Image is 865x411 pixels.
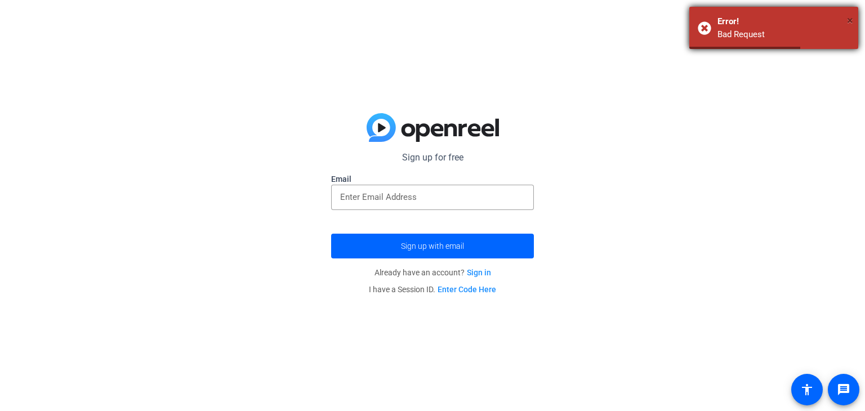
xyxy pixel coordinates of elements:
a: Enter Code Here [438,285,496,294]
label: Email [331,173,534,185]
button: Sign up with email [331,234,534,258]
span: I have a Session ID. [369,285,496,294]
mat-icon: accessibility [800,383,814,396]
div: Error! [717,15,850,28]
button: Close [847,12,853,29]
span: × [847,14,853,27]
p: Sign up for free [331,151,534,164]
input: Enter Email Address [340,190,525,204]
div: Bad Request [717,28,850,41]
img: blue-gradient.svg [367,113,499,142]
a: Sign in [467,268,491,277]
mat-icon: message [837,383,850,396]
span: Already have an account? [374,268,491,277]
